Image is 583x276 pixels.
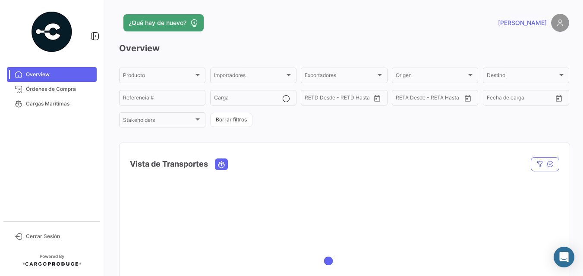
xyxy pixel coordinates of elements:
[26,100,93,108] span: Cargas Marítimas
[7,96,97,111] a: Cargas Marítimas
[396,96,411,102] input: Desde
[210,113,252,127] button: Borrar filtros
[396,74,466,80] span: Origen
[461,92,474,105] button: Open calendar
[7,82,97,96] a: Órdenes de Compra
[26,71,93,78] span: Overview
[305,96,320,102] input: Desde
[26,85,93,93] span: Órdenes de Compra
[554,247,574,267] div: Abrir Intercom Messenger
[119,42,569,54] h3: Overview
[123,118,194,124] span: Stakeholders
[508,96,539,102] input: Hasta
[7,67,97,82] a: Overview
[26,233,93,240] span: Cerrar Sesión
[30,10,73,53] img: powered-by.png
[215,159,227,170] button: Ocean
[417,96,448,102] input: Hasta
[305,74,375,80] span: Exportadores
[487,74,558,80] span: Destino
[552,92,565,105] button: Open calendar
[326,96,357,102] input: Hasta
[214,74,285,80] span: Importadores
[551,14,569,32] img: placeholder-user.png
[487,96,502,102] input: Desde
[371,92,384,105] button: Open calendar
[498,19,547,27] span: [PERSON_NAME]
[123,74,194,80] span: Producto
[129,19,186,27] span: ¿Qué hay de nuevo?
[130,158,208,170] h4: Vista de Transportes
[123,14,204,31] button: ¿Qué hay de nuevo?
